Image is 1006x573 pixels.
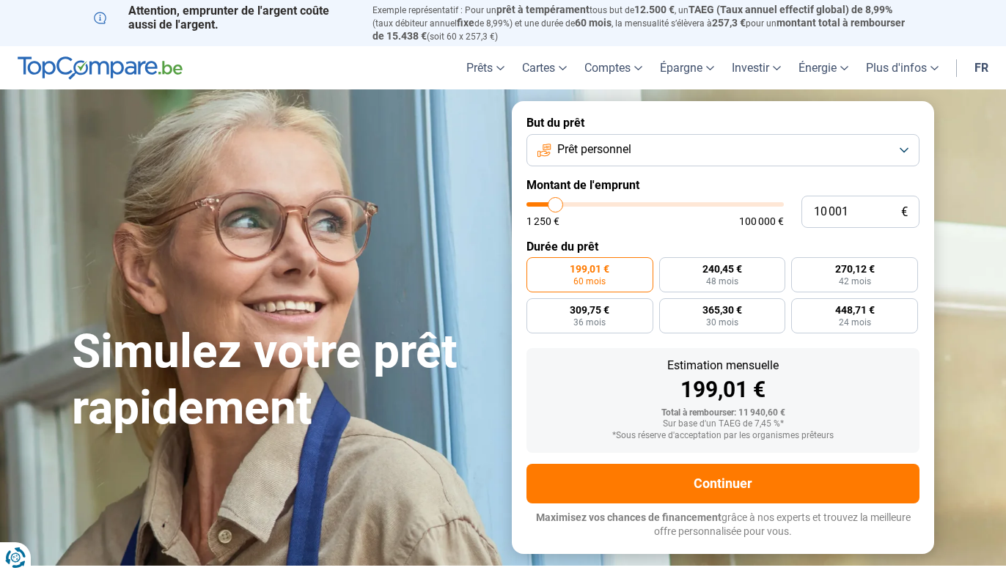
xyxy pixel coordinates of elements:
[526,116,919,130] label: But du prêt
[702,305,742,315] span: 365,30 €
[18,56,183,80] img: TopCompare
[712,17,746,29] span: 257,3 €
[538,360,908,371] div: Estimation mensuelle
[901,206,908,218] span: €
[839,318,871,327] span: 24 mois
[857,46,947,89] a: Plus d'infos
[372,17,905,42] span: montant total à rembourser de 15.438 €
[573,277,606,286] span: 60 mois
[526,511,919,539] p: grâce à nos experts et trouvez la meilleure offre personnalisée pour vous.
[689,4,892,15] span: TAEG (Taux annuel effectif global) de 8,99%
[570,305,609,315] span: 309,75 €
[526,240,919,254] label: Durée du prêt
[651,46,723,89] a: Épargne
[790,46,857,89] a: Énergie
[557,141,631,158] span: Prêt personnel
[706,318,738,327] span: 30 mois
[702,264,742,274] span: 240,45 €
[526,464,919,503] button: Continuer
[526,216,559,226] span: 1 250 €
[526,178,919,192] label: Montant de l'emprunt
[538,419,908,429] div: Sur base d'un TAEG de 7,45 %*
[372,4,912,42] p: Exemple représentatif : Pour un tous but de , un (taux débiteur annuel de 8,99%) et une durée de ...
[575,17,612,29] span: 60 mois
[723,46,790,89] a: Investir
[458,46,513,89] a: Prêts
[739,216,784,226] span: 100 000 €
[706,277,738,286] span: 48 mois
[966,46,997,89] a: fr
[573,318,606,327] span: 36 mois
[538,408,908,418] div: Total à rembourser: 11 940,60 €
[72,324,494,437] h1: Simulez votre prêt rapidement
[835,264,875,274] span: 270,12 €
[576,46,651,89] a: Comptes
[513,46,576,89] a: Cartes
[457,17,474,29] span: fixe
[839,277,871,286] span: 42 mois
[94,4,355,32] p: Attention, emprunter de l'argent coûte aussi de l'argent.
[526,134,919,166] button: Prêt personnel
[570,264,609,274] span: 199,01 €
[496,4,590,15] span: prêt à tempérament
[538,379,908,401] div: 199,01 €
[538,431,908,441] div: *Sous réserve d'acceptation par les organismes prêteurs
[634,4,675,15] span: 12.500 €
[536,511,722,523] span: Maximisez vos chances de financement
[835,305,875,315] span: 448,71 €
